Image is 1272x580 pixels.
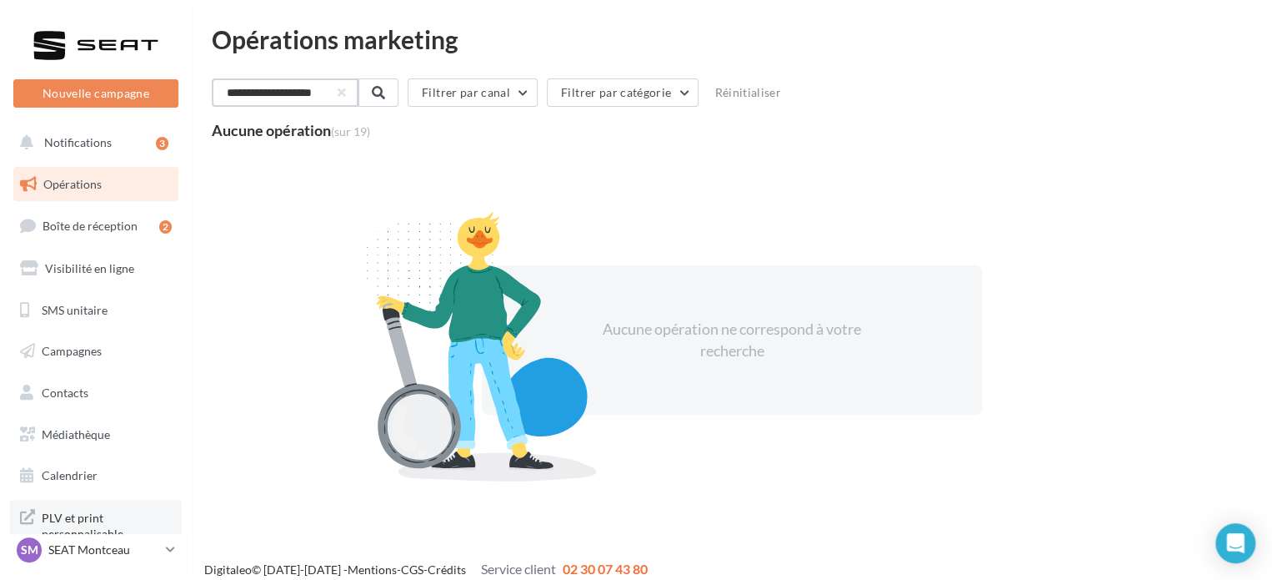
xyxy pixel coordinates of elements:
[42,386,88,400] span: Contacts
[10,334,182,369] a: Campagnes
[48,542,159,558] p: SEAT Montceau
[42,427,110,441] span: Médiathèque
[1215,523,1255,563] div: Open Intercom Messenger
[42,468,98,482] span: Calendrier
[156,137,168,150] div: 3
[10,125,175,160] button: Notifications 3
[10,417,182,452] a: Médiathèque
[10,208,182,244] a: Boîte de réception2
[44,135,112,149] span: Notifications
[212,123,370,138] div: Aucune opération
[21,542,38,558] span: SM
[204,562,648,577] span: © [DATE]-[DATE] - - -
[428,562,466,577] a: Crédits
[43,177,102,191] span: Opérations
[10,458,182,493] a: Calendrier
[348,562,397,577] a: Mentions
[43,219,138,233] span: Boîte de réception
[159,220,172,234] div: 2
[42,344,102,358] span: Campagnes
[563,561,648,577] span: 02 30 07 43 80
[331,124,370,139] span: (sur 19)
[212,27,1252,52] div: Opérations marketing
[708,83,788,103] button: Réinitialiser
[588,319,875,361] div: Aucune opération ne correspond à votre recherche
[42,507,172,542] span: PLV et print personnalisable
[10,167,182,202] a: Opérations
[10,251,182,286] a: Visibilité en ligne
[10,500,182,549] a: PLV et print personnalisable
[10,376,182,411] a: Contacts
[401,562,423,577] a: CGS
[408,78,538,107] button: Filtrer par canal
[10,293,182,328] a: SMS unitaire
[13,534,178,566] a: SM SEAT Montceau
[204,562,252,577] a: Digitaleo
[45,261,134,275] span: Visibilité en ligne
[42,302,108,316] span: SMS unitaire
[481,561,556,577] span: Service client
[13,79,178,108] button: Nouvelle campagne
[547,78,699,107] button: Filtrer par catégorie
